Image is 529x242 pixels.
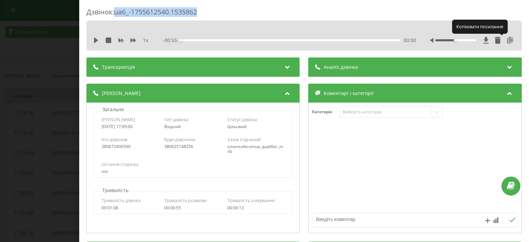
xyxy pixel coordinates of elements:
[227,136,261,143] span: З ким з'єднаний
[165,116,189,123] span: Тип дзвінка
[227,124,247,129] span: Цільовий
[102,144,159,149] div: 380673406590
[227,206,285,210] div: 00:00:13
[102,116,135,123] span: [PERSON_NAME]
[165,197,207,203] span: Тривалість розмови
[102,161,138,167] span: Остання сторінка
[102,136,127,143] span: Хто дзвонив
[102,90,141,97] span: [PERSON_NAME]
[227,144,285,154] div: smartcafecomua_qualifier_mob
[101,106,126,113] p: Загальне
[227,197,274,203] span: Тривалість очікування
[324,64,359,71] span: Аналіз дзвінка
[324,90,374,97] span: Коментарі і категорії
[227,116,257,123] span: Статус дзвінка
[165,136,196,143] span: Куди дзвонили
[165,206,222,210] div: 00:00:55
[343,109,429,115] div: Виберіть категорію
[86,7,522,21] div: Дзвінок : ua6_-1755612540.1535862
[102,206,159,210] div: 00:01:08
[312,109,340,114] h4: Категорія :
[102,64,135,71] span: Транскрипція
[102,197,141,203] span: Тривалість дзвінка
[163,37,181,44] span: - 00:55
[101,187,130,194] p: Тривалість
[165,124,181,129] span: Вхідний
[452,20,508,33] div: Копіювати посилання
[143,37,148,44] span: 1 x
[179,39,182,42] div: Accessibility label
[404,37,416,44] span: 00:00
[454,39,457,42] div: Accessibility label
[165,144,222,149] div: 380635148256
[102,169,284,174] div: n/a
[102,124,159,129] div: [DATE] 17:09:00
